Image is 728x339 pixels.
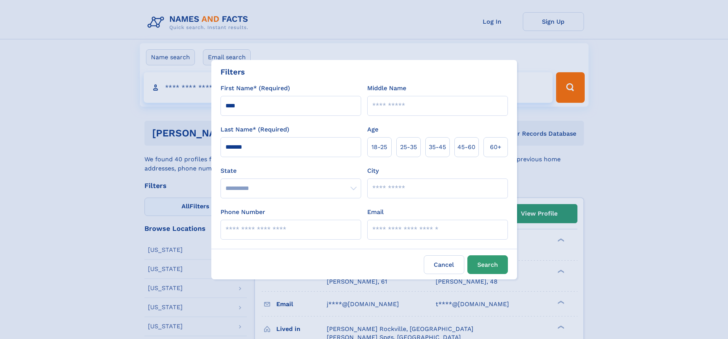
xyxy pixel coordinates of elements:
div: Filters [221,66,245,78]
span: 35‑45 [429,143,446,152]
label: Age [367,125,378,134]
span: 45‑60 [457,143,475,152]
label: State [221,166,361,175]
label: First Name* (Required) [221,84,290,93]
label: Last Name* (Required) [221,125,289,134]
button: Search [467,255,508,274]
label: City [367,166,379,175]
label: Cancel [424,255,464,274]
span: 18‑25 [371,143,387,152]
span: 60+ [490,143,501,152]
label: Middle Name [367,84,406,93]
label: Phone Number [221,208,265,217]
span: 25‑35 [400,143,417,152]
label: Email [367,208,384,217]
